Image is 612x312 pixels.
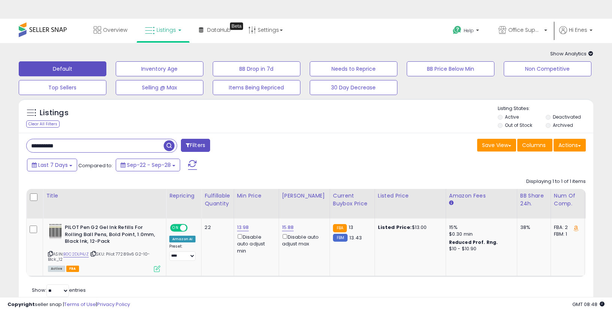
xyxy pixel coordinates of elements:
label: Out of Stock [505,122,532,128]
button: Needs to Reprice [310,61,397,76]
a: Office Suppliers [493,19,553,43]
span: Help [464,27,474,34]
div: Preset: [169,244,196,261]
div: Fulfillable Quantity [204,192,230,208]
a: Hi Enes [559,26,593,43]
div: 15% [449,224,511,231]
button: Save View [477,139,516,152]
div: $0.30 min [449,231,511,238]
button: Non Competitive [504,61,591,76]
div: Repricing [169,192,198,200]
button: Last 7 Days [27,159,77,171]
button: Filters [181,139,210,152]
div: Current Buybox Price [333,192,372,208]
button: Inventory Age [116,61,203,76]
label: Deactivated [553,114,581,120]
a: 15.88 [282,224,294,231]
div: Clear All Filters [26,120,60,128]
div: ASIN: [48,224,160,271]
button: 30 Day Decrease [310,80,397,95]
span: DataHub [207,26,231,34]
span: All listings currently available for purchase on Amazon [48,266,65,272]
div: FBM: 1 [554,231,579,238]
a: 13.98 [237,224,249,231]
span: 13.43 [349,234,362,241]
span: 2025-10-6 08:48 GMT [572,301,605,308]
div: $10 - $10.90 [449,246,511,252]
a: B0C2DLP4JZ [63,251,89,257]
span: | SKU: Pilot 77289x6 G2-10-Blck_12 [48,251,150,262]
span: Sep-22 - Sep-28 [127,161,171,169]
i: Get Help [452,25,462,35]
b: Listed Price: [378,224,412,231]
span: Compared to: [78,162,113,169]
div: Tooltip anchor [230,22,243,30]
label: Active [505,114,519,120]
span: OFF [187,225,199,231]
button: Selling @ Max [116,80,203,95]
span: Last 7 Days [38,161,68,169]
div: seller snap | | [7,301,130,308]
div: Amazon Fees [449,192,514,200]
strong: Copyright [7,301,35,308]
div: BB Share 24h. [520,192,548,208]
span: FBA [66,266,79,272]
div: Amazon AI [169,236,196,242]
b: Reduced Prof. Rng. [449,239,498,245]
a: Settings [243,19,288,41]
button: Sep-22 - Sep-28 [116,159,180,171]
span: Office Suppliers [508,26,542,34]
span: 13 [349,224,353,231]
div: 22 [204,224,228,231]
h5: Listings [40,108,69,118]
button: BB Drop in 7d [213,61,300,76]
div: 38% [520,224,545,231]
label: Archived [553,122,573,128]
span: Show: entries [32,287,86,294]
div: Num of Comp. [554,192,581,208]
button: Top Sellers [19,80,106,95]
span: Columns [522,141,546,149]
span: ON [171,225,180,231]
a: DataHub [193,19,236,41]
div: [PERSON_NAME] [282,192,327,200]
span: Overview [103,26,127,34]
a: Listings [139,19,187,41]
img: 41aplcKs0KL._SL40_.jpg [48,224,63,239]
div: FBA: 2 [554,224,579,231]
button: Items Being Repriced [213,80,300,95]
div: Title [46,192,163,200]
a: Privacy Policy [97,301,130,308]
button: BB Price Below Min [407,61,494,76]
a: Terms of Use [64,301,96,308]
div: $13.00 [378,224,440,231]
small: Amazon Fees. [449,200,454,207]
div: Displaying 1 to 1 of 1 items [526,178,586,185]
a: Overview [88,19,133,41]
button: Default [19,61,106,76]
span: Hi Enes [569,26,587,34]
a: Help [447,20,487,43]
span: Show Analytics [550,50,593,57]
button: Actions [554,139,586,152]
p: Listing States: [498,105,593,112]
div: Disable auto adjust min [237,233,273,254]
span: Listings [157,26,176,34]
div: Min Price [237,192,276,200]
div: Disable auto adjust max [282,233,324,247]
small: FBM [333,234,348,242]
div: Listed Price [378,192,443,200]
button: Columns [517,139,552,152]
small: FBA [333,224,347,232]
b: PILOT Pen G2 Gel Ink Refills For Rolling Ball Pens, Bold Point, 1.0mm, Black Ink, 12-Pack [65,224,156,247]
